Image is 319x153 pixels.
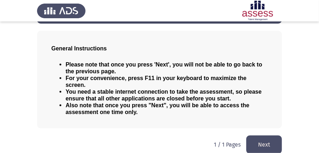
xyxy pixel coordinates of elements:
[66,102,249,115] span: Also note that once you press "Next", you will be able to access the assessment one time only.
[66,89,262,102] span: You need a stable internet connection to take the assessment, so please ensure that all other app...
[51,45,107,51] span: General Instructions
[214,141,241,148] p: 1 / 1 Pages
[37,1,86,21] img: Assess Talent Management logo
[66,61,262,74] span: Please note that once you press 'Next', you will not be able to go back to the previous page.
[66,75,247,88] span: For your convenience, press F11 in your keyboard to maximize the screen.
[233,1,282,21] img: Assessment logo of ASSESS Employability - EBI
